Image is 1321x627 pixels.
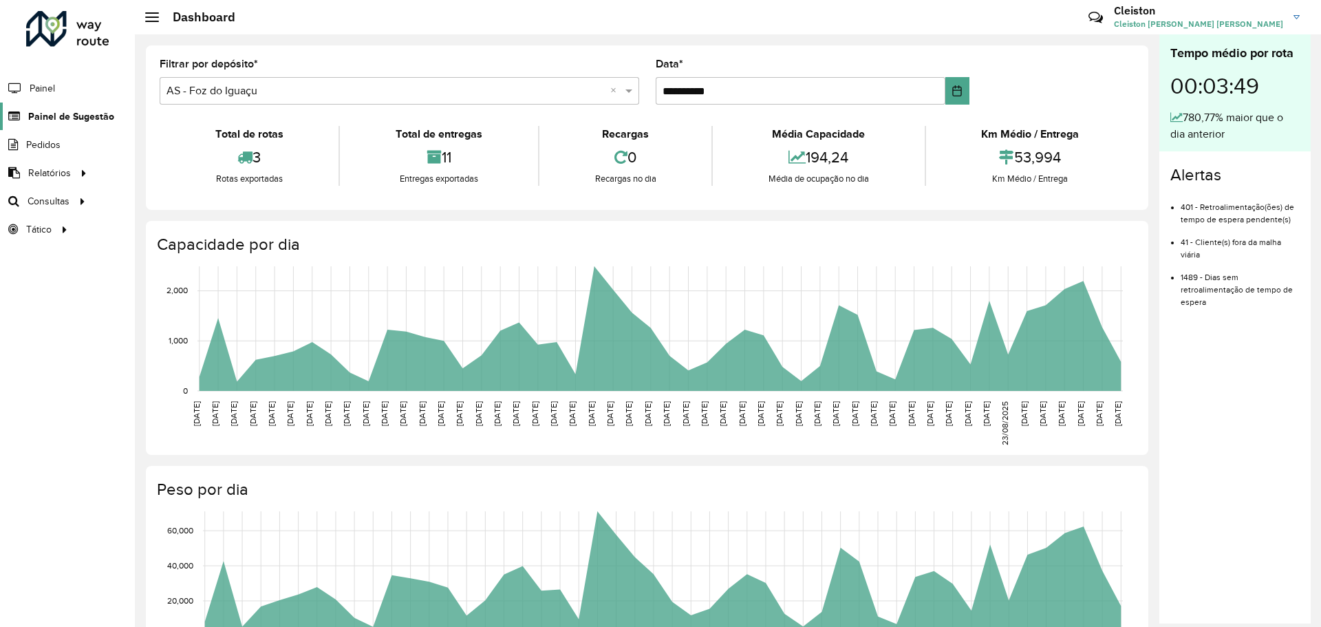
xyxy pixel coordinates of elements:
div: 3 [163,142,335,172]
text: [DATE] [211,401,219,426]
text: [DATE] [587,401,596,426]
text: [DATE] [436,401,445,426]
h4: Peso por dia [157,480,1135,500]
text: [DATE] [361,401,370,426]
h4: Alertas [1170,165,1300,185]
text: [DATE] [718,401,727,426]
label: Filtrar por depósito [160,56,258,72]
text: [DATE] [794,401,803,426]
text: [DATE] [474,401,483,426]
text: [DATE] [944,401,953,426]
text: [DATE] [286,401,294,426]
div: Tempo médio por rota [1170,44,1300,63]
text: [DATE] [982,401,991,426]
button: Choose Date [945,77,969,105]
text: [DATE] [738,401,747,426]
text: [DATE] [1038,401,1047,426]
text: [DATE] [323,401,332,426]
span: Painel de Sugestão [28,109,114,124]
li: 1489 - Dias sem retroalimentação de tempo de espera [1181,261,1300,308]
text: [DATE] [925,401,934,426]
label: Data [656,56,683,72]
div: Km Médio / Entrega [930,172,1131,186]
text: [DATE] [568,401,577,426]
text: [DATE] [380,401,389,426]
text: [DATE] [455,401,464,426]
a: Contato Rápido [1081,3,1110,32]
text: 60,000 [167,526,193,535]
div: Média de ocupação no dia [716,172,921,186]
span: Tático [26,222,52,237]
div: Recargas [543,126,708,142]
span: Painel [30,81,55,96]
span: Pedidos [26,138,61,152]
span: Relatórios [28,166,71,180]
text: [DATE] [850,401,859,426]
h4: Capacidade por dia [157,235,1135,255]
div: 11 [343,142,534,172]
text: [DATE] [888,401,896,426]
span: Cleiston [PERSON_NAME] [PERSON_NAME] [1114,18,1283,30]
div: Total de rotas [163,126,335,142]
text: [DATE] [248,401,257,426]
text: 1,000 [169,336,188,345]
div: 780,77% maior que o dia anterior [1170,109,1300,142]
text: [DATE] [549,401,558,426]
text: [DATE] [1020,401,1029,426]
text: [DATE] [643,401,652,426]
text: [DATE] [907,401,916,426]
div: Rotas exportadas [163,172,335,186]
li: 41 - Cliente(s) fora da malha viária [1181,226,1300,261]
text: [DATE] [267,401,276,426]
text: [DATE] [813,401,821,426]
div: 194,24 [716,142,921,172]
text: [DATE] [831,401,840,426]
text: [DATE] [305,401,314,426]
text: [DATE] [681,401,690,426]
div: Total de entregas [343,126,534,142]
text: 20,000 [167,596,193,605]
div: 0 [543,142,708,172]
text: [DATE] [775,401,784,426]
text: [DATE] [700,401,709,426]
div: Entregas exportadas [343,172,534,186]
div: 00:03:49 [1170,63,1300,109]
text: [DATE] [1076,401,1085,426]
text: [DATE] [493,401,502,426]
span: Clear all [610,83,622,99]
text: [DATE] [192,401,201,426]
text: [DATE] [662,401,671,426]
text: [DATE] [963,401,972,426]
div: Média Capacidade [716,126,921,142]
text: [DATE] [229,401,238,426]
text: [DATE] [1113,401,1122,426]
text: [DATE] [1095,401,1104,426]
h2: Dashboard [159,10,235,25]
text: [DATE] [530,401,539,426]
text: [DATE] [605,401,614,426]
text: 2,000 [167,286,188,295]
text: [DATE] [342,401,351,426]
text: 0 [183,386,188,395]
text: [DATE] [756,401,765,426]
div: 53,994 [930,142,1131,172]
text: 40,000 [167,561,193,570]
h3: Cleiston [1114,4,1283,17]
text: 23/08/2025 [1000,401,1009,445]
text: [DATE] [398,401,407,426]
text: [DATE] [418,401,427,426]
li: 401 - Retroalimentação(ões) de tempo de espera pendente(s) [1181,191,1300,226]
text: [DATE] [511,401,520,426]
text: [DATE] [624,401,633,426]
div: Km Médio / Entrega [930,126,1131,142]
div: Recargas no dia [543,172,708,186]
span: Consultas [28,194,69,209]
text: [DATE] [1057,401,1066,426]
text: [DATE] [869,401,878,426]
